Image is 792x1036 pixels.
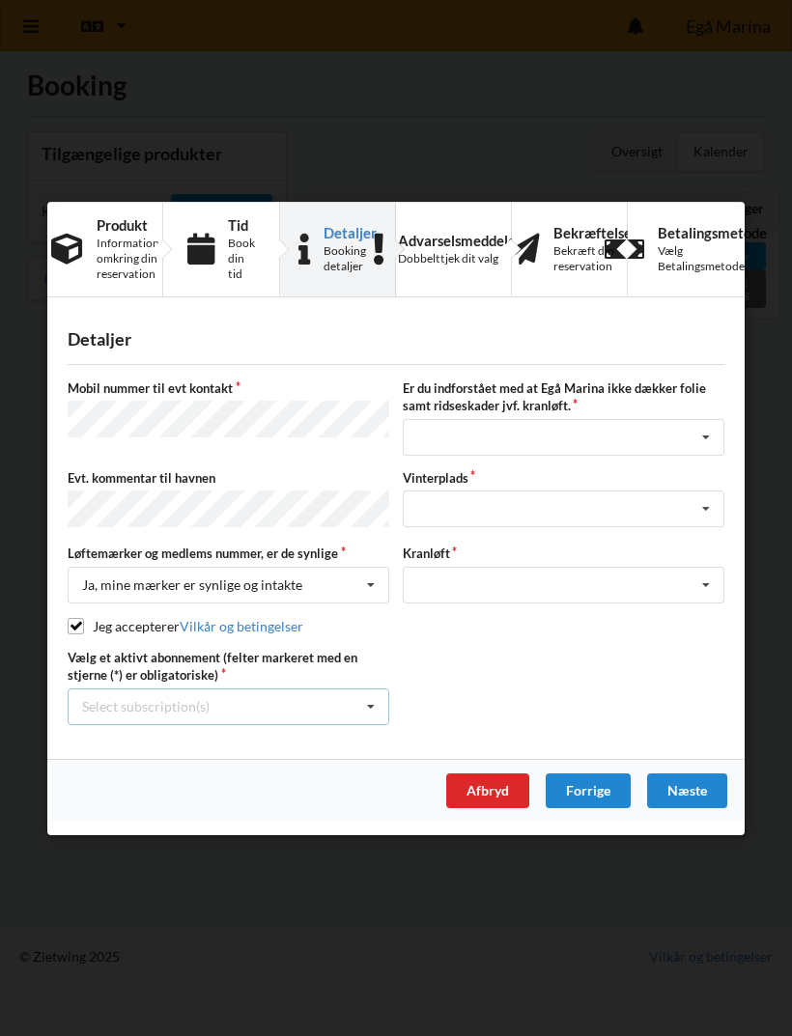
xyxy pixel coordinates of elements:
div: Tid [228,217,255,233]
label: Mobil nummer til evt kontakt [68,379,389,397]
div: Forrige [546,772,631,807]
label: Evt. kommentar til havnen [68,468,389,486]
div: Betalingsmetode [659,225,768,240]
div: Produkt [97,217,159,233]
div: Ja, mine mærker er synlige og intakte [82,577,302,591]
div: Select subscription(s) [82,698,210,714]
label: Jeg accepterer [68,617,303,633]
div: Næste [647,772,727,807]
div: Detaljer [324,225,377,240]
div: Advarselsmeddelelse [399,233,534,248]
div: Booking detaljer [324,243,377,274]
label: Kranløft [403,545,724,562]
div: Afbryd [446,772,529,807]
label: Løftemærker og medlems nummer, er de synlige [68,545,389,562]
div: Book din tid [228,236,255,282]
div: Bekræft din reservation [553,243,632,274]
label: Vinterplads [403,468,724,486]
label: Er du indforstået med at Egå Marina ikke dækker folie samt ridseskader jvf. kranløft. [403,379,724,414]
a: Vilkår og betingelser [180,617,303,633]
div: Vælg Betalingsmetode [659,243,768,274]
div: Information omkring din reservation [97,236,159,282]
div: Dobbelttjek dit valg [399,251,534,266]
div: Bekræftelse [553,225,632,240]
div: Detaljer [68,328,724,350]
label: Vælg et aktivt abonnement (felter markeret med en stjerne (*) er obligatoriske) [68,649,389,684]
